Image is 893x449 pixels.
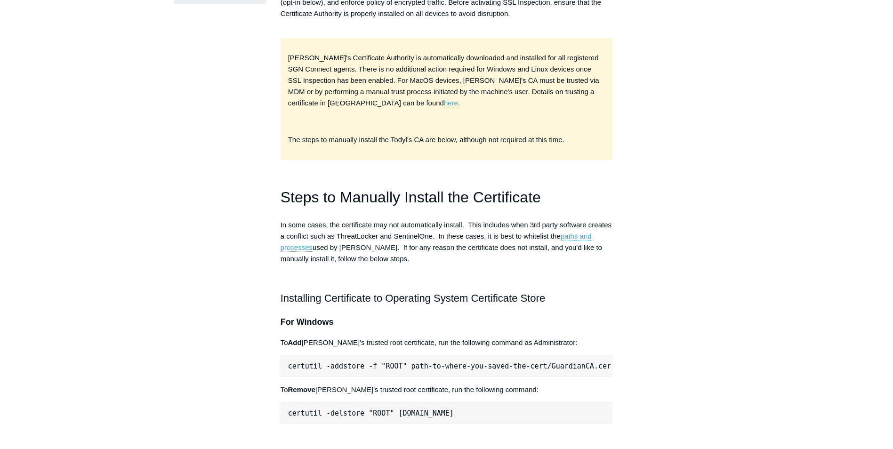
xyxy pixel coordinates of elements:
[444,99,458,107] a: here
[281,317,334,327] span: For Windows
[288,362,611,370] span: certutil -addstore -f "ROOT" path-to-where-you-saved-the-cert/GuardianCA.cer
[315,385,539,393] span: [PERSON_NAME]'s trusted root certificate, run the following command:
[281,219,613,265] p: In some cases, the certificate may not automatically install. This includes when 3rd party softwa...
[281,338,288,346] span: To
[302,338,578,346] span: [PERSON_NAME]'s trusted root certificate, run the following command as Administrator:
[288,385,315,393] span: Remove
[281,290,613,306] h2: Installing Certificate to Operating System Certificate Store
[288,52,605,109] p: [PERSON_NAME]'s Certificate Authority is automatically downloaded and installed for all registere...
[288,338,302,346] span: Add
[288,134,605,145] p: The steps to manually install the Todyl's CA are below, although not required at this time.
[288,409,454,417] span: certutil -delstore "ROOT" [DOMAIN_NAME]
[281,385,288,393] span: To
[281,185,613,209] h1: Steps to Manually Install the Certificate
